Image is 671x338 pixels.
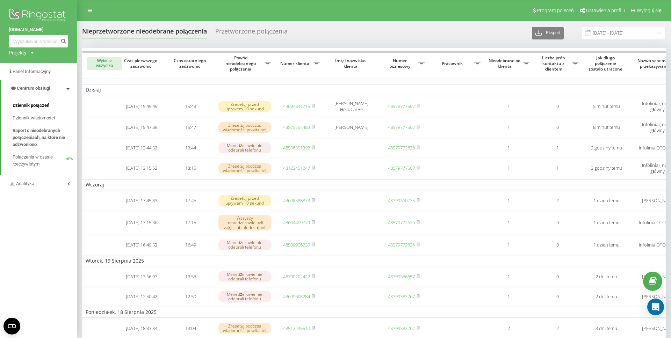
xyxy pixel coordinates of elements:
[533,191,582,210] td: 2
[117,139,166,157] td: [DATE] 13:44:52
[582,267,631,286] td: 2 dni temu
[388,325,415,331] a: 48799382767
[484,118,533,137] td: 1
[533,236,582,254] td: 0
[172,58,209,69] span: Czas ostatniego zadzwonić
[166,287,215,306] td: 12:50
[166,267,215,286] td: 13:56
[582,97,631,116] td: 5 minut temu
[218,142,271,153] div: Menedżerowie nie odebrali telefonu
[166,236,215,254] td: 16:49
[82,28,207,38] div: Nieprzetworzone nieodebrane połączenia
[484,191,533,210] td: 1
[278,61,313,66] span: Numer klienta
[166,97,215,116] td: 15:49
[533,159,582,178] td: 1
[582,118,631,137] td: 8 minut temu
[582,319,631,338] td: 3 dni temu
[283,325,310,331] a: 48512245510
[383,58,418,69] span: Numer biznesowy
[13,127,73,148] span: Raport o nieodebranych połączeniach, na które nie odzwoniono
[117,267,166,286] td: [DATE] 13:56:07
[16,181,34,186] span: Analityka
[123,58,160,69] span: Czas pierwszego zadzwonić
[533,139,582,157] td: 1
[283,197,310,204] a: 48608588873
[166,118,215,137] td: 15:47
[432,61,474,66] span: Pracownik
[218,122,271,133] div: Zresetuj podczas wiadomości powitalnej
[533,211,582,234] td: 0
[388,197,415,204] a: 48799360735
[117,118,166,137] td: [DATE] 15:47:39
[13,115,55,122] span: Dziennik wiadomości
[9,7,68,24] img: Ringostat logo
[283,242,310,248] a: 48509956235
[533,287,582,306] td: 0
[582,159,631,178] td: 3 godziny temu
[484,236,533,254] td: 1
[1,80,77,97] a: Centrum obsługi
[532,27,564,39] button: Eksport
[587,55,625,72] span: Jak długo połączenie zostało utracone
[323,97,379,116] td: [PERSON_NAME] HelloCarBe
[388,273,415,280] a: 48799366657
[166,211,215,234] td: 17:15
[283,165,310,171] a: 48123451247
[283,293,310,300] a: 48609608284
[536,55,572,72] span: Liczba prób kontaktu z klientem
[283,273,310,280] a: 48790202422
[647,299,664,315] div: Open Intercom Messenger
[13,151,77,170] a: Połączenia w czasie rzeczywistymNEW
[218,323,271,333] div: Zresetuj podczas wiadomości powitalnej
[582,236,631,254] td: 1 dzień temu
[117,159,166,178] td: [DATE] 13:15:52
[218,291,271,302] div: Menedżerowie nie odebrali telefonu
[283,124,310,130] a: 48575757483
[13,124,77,151] a: Raport o nieodebranych połączeniach, na które nie odzwoniono
[117,97,166,116] td: [DATE] 15:49:49
[484,211,533,234] td: 1
[388,124,415,130] a: 48579777507
[13,69,51,74] span: Panel Informacyjny
[117,236,166,254] td: [DATE] 16:49:53
[117,211,166,234] td: [DATE] 17:15:36
[484,267,533,286] td: 1
[9,49,27,56] div: Projekty
[166,159,215,178] td: 13:15
[13,154,66,168] span: Połączenia w czasie rzeczywistym
[484,159,533,178] td: 1
[9,26,68,33] a: [DOMAIN_NAME]
[218,271,271,282] div: Menedżerowie nie odebrali telefonu
[388,145,415,151] a: 48579772626
[13,102,49,109] span: Dziennik połączeń
[484,97,533,116] td: 1
[215,28,288,38] div: Przetworzone połączenia
[582,139,631,157] td: 2 godziny temu
[166,139,215,157] td: 13:44
[117,319,166,338] td: [DATE] 18:33:34
[218,101,271,112] div: Zresetuj przed upływem 10 sekund
[388,103,415,109] a: 48579777507
[17,86,50,91] span: Centrum obsługi
[283,219,310,226] a: 48604409779
[218,55,265,72] span: Powód nieodebranego połączenia
[3,318,20,335] button: Open CMP widget
[283,103,310,109] a: 48694841715
[218,195,271,206] div: Zresetuj przed upływem 10 sekund
[117,287,166,306] td: [DATE] 12:50:42
[218,163,271,174] div: Zresetuj podczas wiadomości powitalnej
[488,58,523,69] span: Nieodebrane od klienta
[582,191,631,210] td: 1 dzień temu
[533,97,582,116] td: 0
[388,242,415,248] a: 48579772626
[484,319,533,338] td: 2
[166,319,215,338] td: 19:04
[166,191,215,210] td: 17:45
[533,118,582,137] td: 0
[13,112,77,124] a: Dziennik wiadomości
[323,118,379,137] td: [PERSON_NAME]
[533,267,582,286] td: 0
[586,8,625,13] span: Ustawienia profilu
[117,191,166,210] td: [DATE] 17:45:33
